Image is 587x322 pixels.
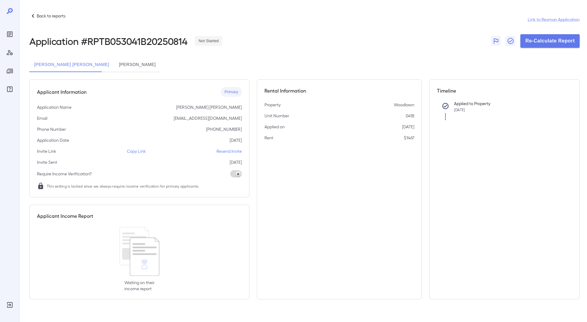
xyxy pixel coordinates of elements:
div: Manage Users [5,48,15,57]
p: Property [264,102,281,108]
h5: Rental Information [264,87,414,94]
span: This setting is locked since we always require income verification for primary applicants. [47,183,199,189]
p: 041B [406,113,414,119]
p: Resend Invite [216,148,242,154]
h5: Timeline [437,87,572,94]
p: Email [37,115,47,121]
div: FAQ [5,84,15,94]
button: Close Report [506,36,515,46]
p: Back to reports [37,13,65,19]
p: Waiting on their income report [124,280,155,292]
button: Re-Calculate Report [520,34,580,48]
a: Link to Resman Application [528,16,580,23]
p: Require Income Verification? [37,171,92,177]
p: [PHONE_NUMBER] [206,126,242,132]
p: Unit Number [264,113,289,119]
h5: Applicant Information [37,88,87,96]
p: Invite Sent [37,159,57,165]
p: Applied on [264,124,285,130]
p: [EMAIL_ADDRESS][DOMAIN_NAME] [174,115,242,121]
span: Not Started [195,38,222,44]
p: Woodlawn [394,102,414,108]
button: Flag Report [491,36,501,46]
p: Phone Number [37,126,66,132]
span: [DATE] [454,108,465,112]
button: [PERSON_NAME] [114,57,161,72]
p: [DATE] [230,137,242,143]
div: Reports [5,29,15,39]
h2: Application # RPTB053041B20250814 [29,35,187,46]
p: Copy Link [127,148,146,154]
p: [PERSON_NAME] [PERSON_NAME] [176,104,242,110]
p: Application Name [37,104,72,110]
div: Manage Properties [5,66,15,76]
p: Applied to Property [454,101,562,107]
h5: Applicant Income Report [37,212,93,220]
p: Rent [264,135,273,141]
span: Primary [221,89,242,95]
p: [DATE] [402,124,414,130]
p: Invite Link [37,148,56,154]
p: [DATE] [230,159,242,165]
p: Application Date [37,137,69,143]
button: [PERSON_NAME] [PERSON_NAME] [29,57,114,72]
div: Log Out [5,300,15,310]
p: $1467 [404,135,414,141]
